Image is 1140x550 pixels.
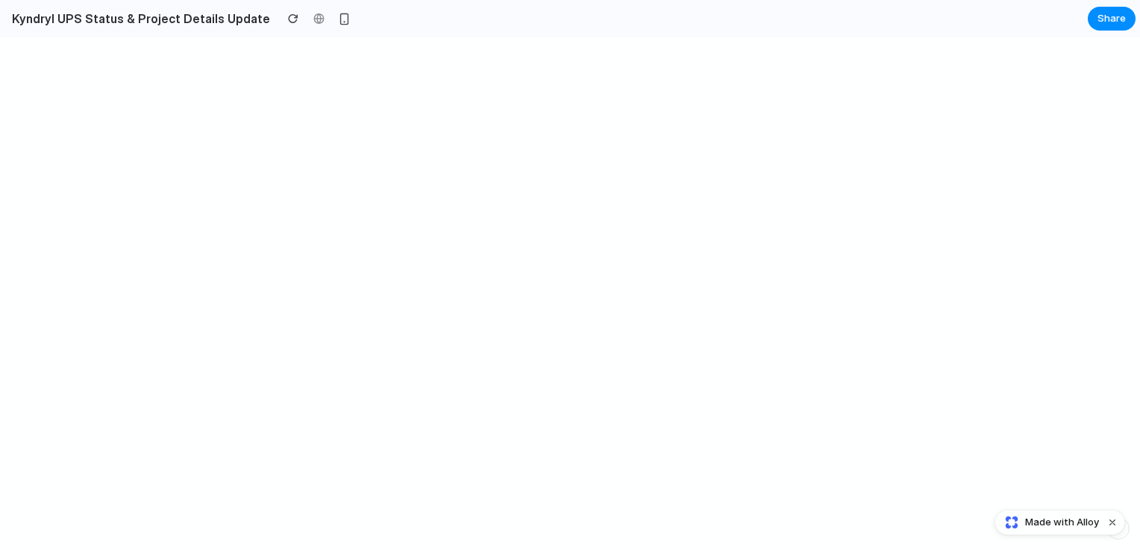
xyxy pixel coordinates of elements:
[995,515,1100,530] a: Made with Alloy
[6,10,270,28] h2: Kyndryl UPS Status & Project Details Update
[1103,513,1121,531] button: Dismiss watermark
[1088,7,1136,31] button: Share
[1025,515,1099,530] span: Made with Alloy
[1097,11,1126,26] span: Share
